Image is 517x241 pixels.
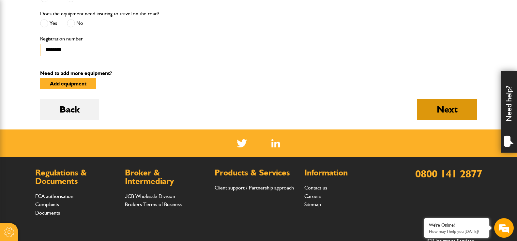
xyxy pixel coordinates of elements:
[40,71,477,76] p: Need to add more equipment?
[429,229,484,234] p: How may I help you today?
[304,169,388,177] h2: Information
[237,139,247,147] img: Twitter
[415,167,482,180] a: 0800 141 2877
[40,19,57,27] label: Yes
[304,201,321,207] a: Sitemap
[125,201,182,207] a: Brokers Terms of Business
[107,3,123,19] div: Minimize live chat window
[304,185,327,191] a: Contact us
[8,118,119,184] textarea: Type your message and hit 'Enter'
[40,36,179,41] label: Registration number
[8,60,119,75] input: Enter your last name
[429,222,484,228] div: We're Online!
[35,210,60,216] a: Documents
[89,189,118,198] em: Start Chat
[35,169,118,185] h2: Regulations & Documents
[8,99,119,113] input: Enter your phone number
[40,11,159,16] label: Does the equipment need insuring to travel on the road?
[125,169,208,185] h2: Broker & Intermediary
[35,201,59,207] a: Complaints
[125,193,175,199] a: JCB Wholesale Division
[34,37,110,45] div: Chat with us now
[271,139,280,147] img: Linked In
[40,99,99,120] button: Back
[35,193,73,199] a: FCA authorisation
[40,78,96,89] button: Add equipment
[11,36,27,45] img: d_20077148190_company_1631870298795_20077148190
[8,80,119,94] input: Enter your email address
[215,169,298,177] h2: Products & Services
[304,193,321,199] a: Careers
[417,99,477,120] button: Next
[501,71,517,153] div: Need help?
[215,185,294,191] a: Client support / Partnership approach
[67,19,83,27] label: No
[271,139,280,147] a: LinkedIn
